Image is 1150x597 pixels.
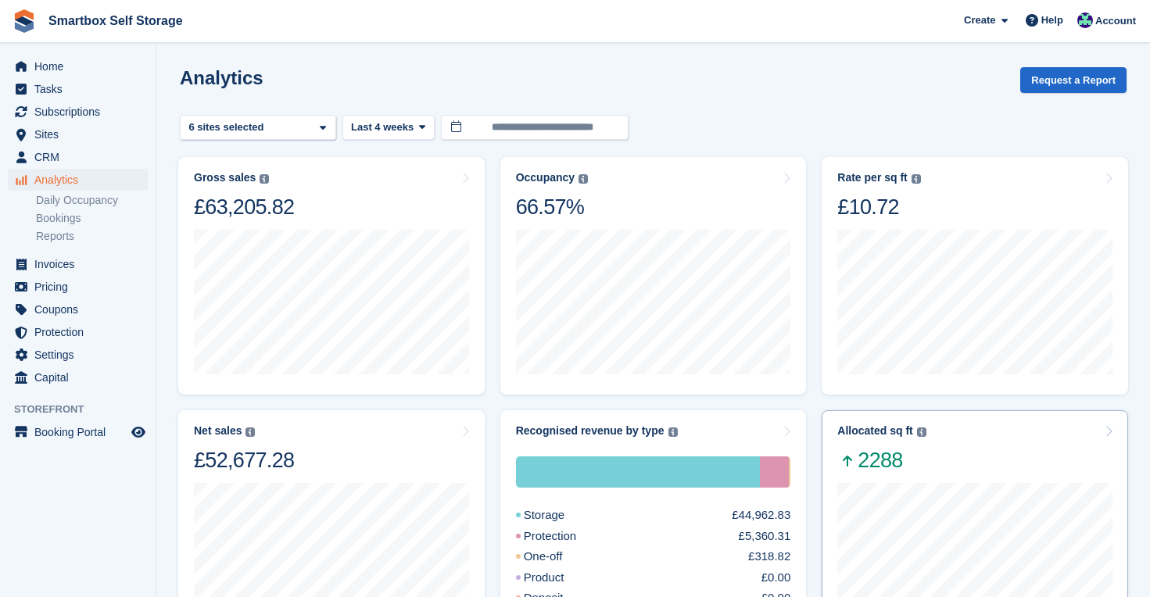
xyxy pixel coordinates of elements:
[668,427,678,437] img: icon-info-grey-7440780725fd019a000dd9b08b2336e03edf1995a4989e88bcd33f0948082b44.svg
[194,447,294,474] div: £52,677.28
[194,171,256,184] div: Gross sales
[579,174,588,184] img: icon-info-grey-7440780725fd019a000dd9b08b2336e03edf1995a4989e88bcd33f0948082b44.svg
[351,120,414,135] span: Last 4 weeks
[36,193,148,208] a: Daily Occupancy
[912,174,921,184] img: icon-info-grey-7440780725fd019a000dd9b08b2336e03edf1995a4989e88bcd33f0948082b44.svg
[8,344,148,366] a: menu
[8,169,148,191] a: menu
[516,194,588,220] div: 66.57%
[964,13,995,28] span: Create
[516,424,665,438] div: Recognised revenue by type
[789,456,790,488] div: One-off
[34,421,128,443] span: Booking Portal
[194,424,242,438] div: Net sales
[129,423,148,441] a: Preview store
[34,146,128,168] span: CRM
[8,78,148,100] a: menu
[837,194,920,220] div: £10.72
[8,421,148,443] a: menu
[516,569,602,587] div: Product
[917,427,926,437] img: icon-info-grey-7440780725fd019a000dd9b08b2336e03edf1995a4989e88bcd33f0948082b44.svg
[732,506,790,524] div: £44,962.83
[14,402,156,417] span: Storefront
[1041,13,1063,28] span: Help
[1077,13,1093,28] img: Roger Canham
[8,55,148,77] a: menu
[516,171,575,184] div: Occupancy
[34,169,128,191] span: Analytics
[837,447,926,474] span: 2288
[34,253,128,275] span: Invoices
[34,344,128,366] span: Settings
[8,321,148,343] a: menu
[194,194,294,220] div: £63,205.82
[245,427,255,437] img: icon-info-grey-7440780725fd019a000dd9b08b2336e03edf1995a4989e88bcd33f0948082b44.svg
[1095,13,1136,29] span: Account
[739,527,791,545] div: £5,360.31
[1020,67,1127,93] button: Request a Report
[34,366,128,388] span: Capital
[8,276,148,298] a: menu
[34,55,128,77] span: Home
[34,321,128,343] span: Protection
[186,120,270,135] div: 6 sites selected
[516,506,603,524] div: Storage
[36,211,148,226] a: Bookings
[34,276,128,298] span: Pricing
[34,123,128,145] span: Sites
[748,548,790,566] div: £318.82
[837,424,912,438] div: Allocated sq ft
[516,548,600,566] div: One-off
[34,101,128,123] span: Subscriptions
[34,298,128,320] span: Coupons
[837,171,907,184] div: Rate per sq ft
[760,456,789,488] div: Protection
[34,78,128,100] span: Tasks
[516,527,614,545] div: Protection
[8,298,148,320] a: menu
[8,366,148,388] a: menu
[8,101,148,123] a: menu
[516,456,760,488] div: Storage
[342,115,435,141] button: Last 4 weeks
[36,229,148,244] a: Reports
[761,569,791,587] div: £0.00
[13,9,36,33] img: stora-icon-8386f47178a22dfd0bd8f6a31ec36ba5ce8667c1dd55bd0f319d3a0aa187defe.svg
[260,174,269,184] img: icon-info-grey-7440780725fd019a000dd9b08b2336e03edf1995a4989e88bcd33f0948082b44.svg
[8,253,148,275] a: menu
[8,146,148,168] a: menu
[180,67,263,88] h2: Analytics
[42,8,189,34] a: Smartbox Self Storage
[8,123,148,145] a: menu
